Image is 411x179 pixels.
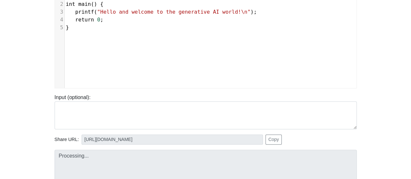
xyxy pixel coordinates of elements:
div: Input (optional): [50,94,362,129]
span: "Hello and welcome to the generative AI world!\n" [97,9,250,15]
span: () { [66,1,104,7]
div: 3 [55,8,64,16]
div: 4 [55,16,64,24]
span: main [78,1,91,7]
div: 2 [55,0,64,8]
span: printf [75,9,94,15]
span: ( ); [66,9,257,15]
input: No share available yet [82,134,263,145]
span: } [66,24,69,31]
span: return [75,17,94,23]
span: Share URL: [55,136,79,143]
button: Copy [265,134,282,145]
span: 0 [97,17,100,23]
span: int [66,1,75,7]
div: 5 [55,24,64,32]
span: ; [66,17,104,23]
